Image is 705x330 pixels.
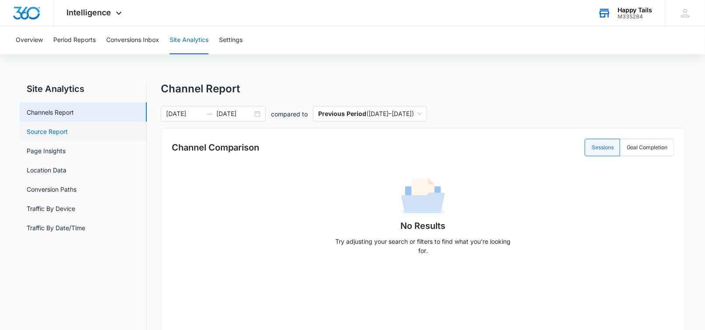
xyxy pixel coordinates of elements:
a: Traffic By Device [27,204,75,213]
span: Intelligence [67,8,111,17]
a: Traffic By Date/Time [27,223,85,232]
a: Channels Report [27,108,74,117]
span: to [206,110,213,117]
label: Sessions [585,139,620,156]
img: No Data [401,176,445,219]
a: Conversion Paths [27,185,76,194]
button: Overview [16,26,43,54]
button: Settings [219,26,243,54]
span: ( [DATE] – [DATE] ) [318,106,422,121]
button: Period Reports [53,26,96,54]
h3: Channel Comparison [172,141,259,154]
p: Try adjusting your search or filters to find what you’re looking for. [331,237,515,255]
h1: No Results [401,219,446,232]
div: account id [618,14,653,20]
h1: Channel Report [161,82,240,95]
label: Goal Completion [620,139,674,156]
p: compared to [271,109,308,119]
a: Page Insights [27,146,66,155]
button: Conversions Inbox [106,26,159,54]
p: Previous Period [318,110,366,117]
span: swap-right [206,110,213,117]
a: Location Data [27,165,66,175]
button: Site Analytics [170,26,208,54]
input: Start date [166,109,202,119]
div: account name [618,7,653,14]
input: End date [216,109,253,119]
h2: Site Analytics [20,82,147,95]
a: Source Report [27,127,68,136]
